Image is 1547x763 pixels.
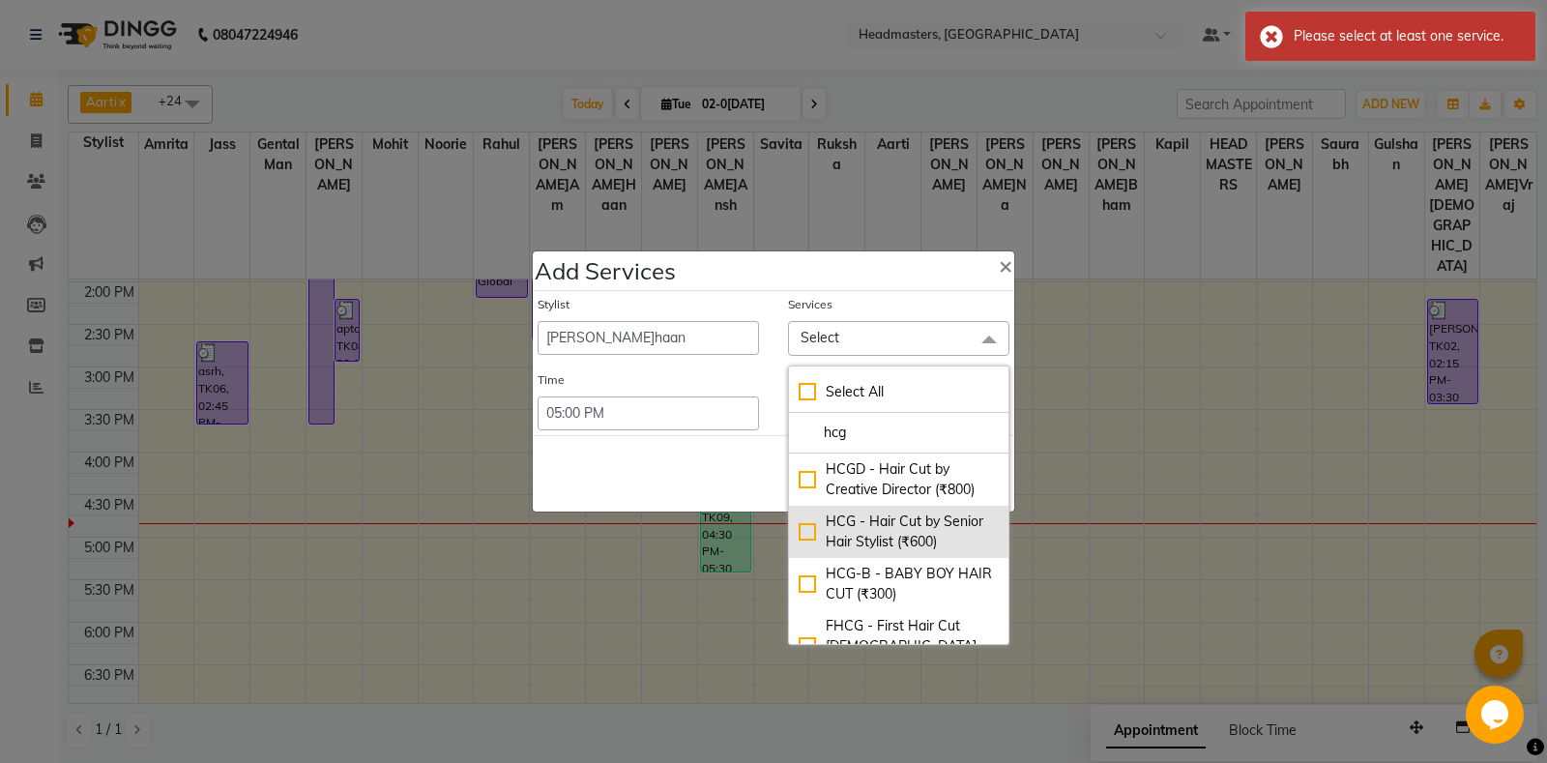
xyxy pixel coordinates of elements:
button: Close [983,238,1028,292]
div: HCG - Hair Cut by Senior Hair Stylist (₹600) [799,512,999,552]
input: multiselect-search [799,423,999,443]
span: Select [801,329,839,346]
div: HCGD - Hair Cut by Creative Director (₹800) [799,459,999,500]
h4: Add Services [535,253,676,288]
div: FHCG - First Hair Cut [DEMOGRAPHIC_DATA] (₹2100) [799,616,999,677]
div: Please select at least one service. [1294,26,1521,46]
label: Time [538,371,565,389]
label: Services [788,296,832,313]
label: Stylist [538,296,569,313]
div: Select All [799,382,999,402]
span: × [999,250,1012,279]
div: HCG-B - BABY BOY HAIR CUT (₹300) [799,564,999,604]
iframe: chat widget [1466,686,1528,744]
